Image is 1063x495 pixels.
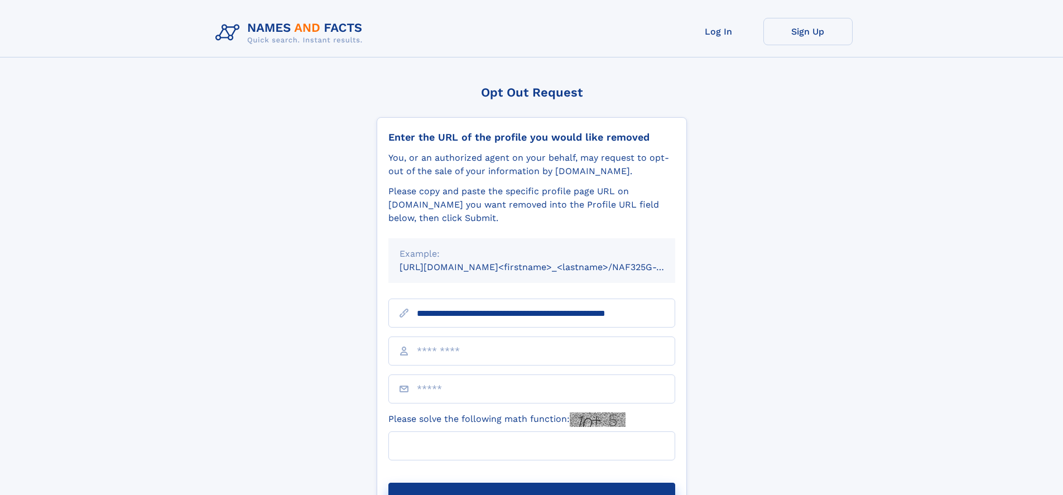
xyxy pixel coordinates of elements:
a: Sign Up [763,18,853,45]
div: You, or an authorized agent on your behalf, may request to opt-out of the sale of your informatio... [388,151,675,178]
a: Log In [674,18,763,45]
div: Example: [400,247,664,261]
img: Logo Names and Facts [211,18,372,48]
div: Opt Out Request [377,85,687,99]
div: Enter the URL of the profile you would like removed [388,131,675,143]
label: Please solve the following math function: [388,412,626,427]
div: Please copy and paste the specific profile page URL on [DOMAIN_NAME] you want removed into the Pr... [388,185,675,225]
small: [URL][DOMAIN_NAME]<firstname>_<lastname>/NAF325G-xxxxxxxx [400,262,696,272]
